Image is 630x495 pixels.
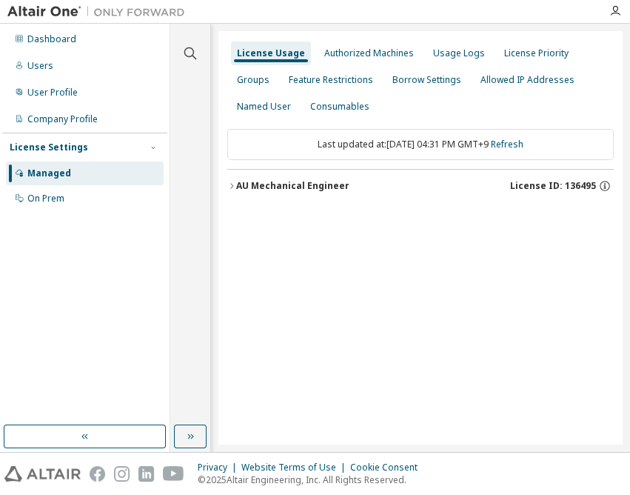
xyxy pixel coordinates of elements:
div: License Usage [237,47,305,59]
div: Managed [27,167,71,179]
div: Website Terms of Use [241,462,350,474]
span: License ID: 136495 [510,180,596,192]
div: On Prem [27,193,64,205]
div: User Profile [27,87,78,99]
div: License Settings [10,142,88,153]
div: Usage Logs [433,47,485,59]
p: © 2025 Altair Engineering, Inc. All Rights Reserved. [198,474,426,486]
img: youtube.svg [163,466,184,482]
div: Privacy [198,462,241,474]
div: Dashboard [27,33,76,45]
div: Consumables [310,101,369,113]
div: Last updated at: [DATE] 04:31 PM GMT+9 [227,129,614,160]
div: Feature Restrictions [289,74,373,86]
img: instagram.svg [114,466,130,482]
div: Company Profile [27,113,98,125]
div: Authorized Machines [324,47,414,59]
div: Users [27,60,53,72]
button: AU Mechanical EngineerLicense ID: 136495 [227,170,614,202]
div: Borrow Settings [392,74,461,86]
img: Altair One [7,4,192,19]
div: License Priority [504,47,569,59]
a: Refresh [491,138,523,150]
img: facebook.svg [90,466,105,482]
div: Cookie Consent [350,462,426,474]
div: Groups [237,74,269,86]
img: altair_logo.svg [4,466,81,482]
div: Named User [237,101,291,113]
div: Allowed IP Addresses [480,74,574,86]
img: linkedin.svg [138,466,154,482]
div: AU Mechanical Engineer [236,180,349,192]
